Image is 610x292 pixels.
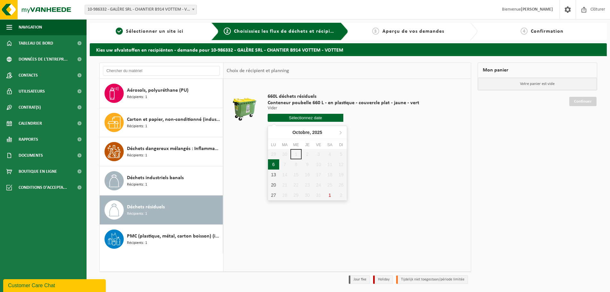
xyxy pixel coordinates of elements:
[312,130,322,135] i: 2025
[19,19,42,35] span: Navigation
[126,29,183,34] span: Sélectionner un site ici
[223,63,292,79] div: Choix de récipient et planning
[268,93,419,100] span: 660L déchets résiduels
[100,137,223,166] button: Déchets dangereux mélangés : Inflammable - Corrosif Récipients: 1
[19,131,38,147] span: Rapports
[127,87,188,94] span: Aérosols, polyuréthane (PU)
[268,106,419,111] p: Vider
[234,29,341,34] span: Choisissiez les flux de déchets et récipients
[127,145,221,153] span: Déchets dangereux mélangés : Inflammable - Corrosif
[127,153,147,159] span: Récipients: 1
[100,225,223,254] button: PMC (plastique, métal, carton boisson) (industriel) Récipients: 1
[19,51,68,67] span: Données de l'entrepr...
[85,5,197,14] span: 10-986332 - GALÈRE SRL - CHANTIER B914 VOTTEM - VOTTEM
[19,179,67,196] span: Conditions d'accepta...
[100,108,223,137] button: Carton et papier, non-conditionné (industriel) Récipients: 1
[19,67,38,83] span: Contacts
[93,28,206,35] a: 1Sélectionner un site ici
[569,97,597,106] a: Continuer
[100,166,223,196] button: Déchets industriels banals Récipients: 1
[127,203,165,211] span: Déchets résiduels
[116,28,123,35] span: 1
[372,28,379,35] span: 3
[127,94,147,100] span: Récipients: 1
[85,5,196,14] span: 10-986332 - GALÈRE SRL - CHANTIER B914 VOTTEM - VOTTEM
[127,240,147,246] span: Récipients: 1
[19,99,41,115] span: Contrat(s)
[100,79,223,108] button: Aérosols, polyuréthane (PU) Récipients: 1
[531,29,564,34] span: Confirmation
[373,275,393,284] li: Holiday
[127,174,184,182] span: Déchets industriels banals
[279,142,290,148] div: Ma
[268,180,279,190] div: 20
[336,142,347,148] div: Di
[100,196,223,225] button: Déchets résiduels Récipients: 1
[313,142,324,148] div: Ve
[19,115,42,131] span: Calendrier
[396,275,468,284] li: Tijdelijk niet toegestaan/période limitée
[290,142,302,148] div: Me
[268,159,279,170] div: 6
[127,211,147,217] span: Récipients: 1
[127,232,221,240] span: PMC (plastique, métal, carton boisson) (industriel)
[127,182,147,188] span: Récipients: 1
[127,116,221,123] span: Carton et papier, non-conditionné (industriel)
[478,63,597,78] div: Mon panier
[268,142,279,148] div: Lu
[268,114,344,122] input: Sélectionnez date
[521,7,553,12] strong: [PERSON_NAME]
[19,83,45,99] span: Utilisateurs
[19,147,43,163] span: Documents
[268,100,419,106] span: Conteneur poubelle 660 L - en plastique - couvercle plat - jaune - vert
[127,123,147,129] span: Récipients: 1
[224,28,231,35] span: 2
[478,78,597,90] p: Votre panier est vide
[382,29,444,34] span: Aperçu de vos demandes
[302,142,313,148] div: Je
[349,275,370,284] li: Jour fixe
[290,127,325,138] div: Octobre,
[19,35,53,51] span: Tableau de bord
[3,278,107,292] iframe: chat widget
[90,43,607,56] h2: Kies uw afvalstoffen en recipiënten - demande pour 10-986332 - GALÈRE SRL - CHANTIER B914 VOTTEM ...
[268,170,279,180] div: 13
[521,28,528,35] span: 4
[103,66,220,76] input: Chercher du matériel
[324,142,335,148] div: Sa
[19,163,57,179] span: Boutique en ligne
[268,190,279,200] div: 27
